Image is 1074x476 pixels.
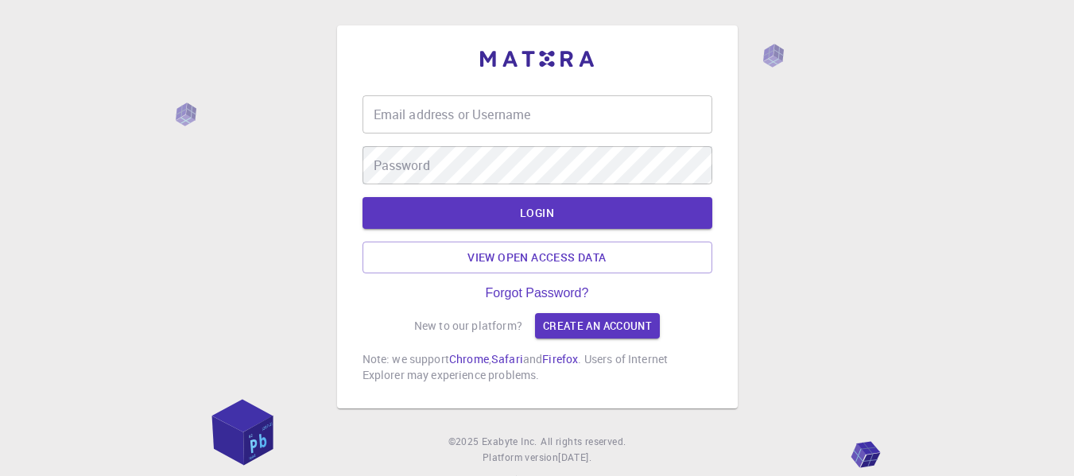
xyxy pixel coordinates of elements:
span: © 2025 [448,434,482,450]
span: Exabyte Inc. [482,435,537,447]
p: New to our platform? [414,318,522,334]
a: Forgot Password? [486,286,589,300]
a: Firefox [542,351,578,366]
a: [DATE]. [558,450,591,466]
a: Exabyte Inc. [482,434,537,450]
button: LOGIN [363,197,712,229]
p: Note: we support , and . Users of Internet Explorer may experience problems. [363,351,712,383]
a: View open access data [363,242,712,273]
a: Chrome [449,351,489,366]
span: [DATE] . [558,451,591,463]
span: All rights reserved. [541,434,626,450]
span: Platform version [483,450,558,466]
a: Create an account [535,313,660,339]
a: Safari [491,351,523,366]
